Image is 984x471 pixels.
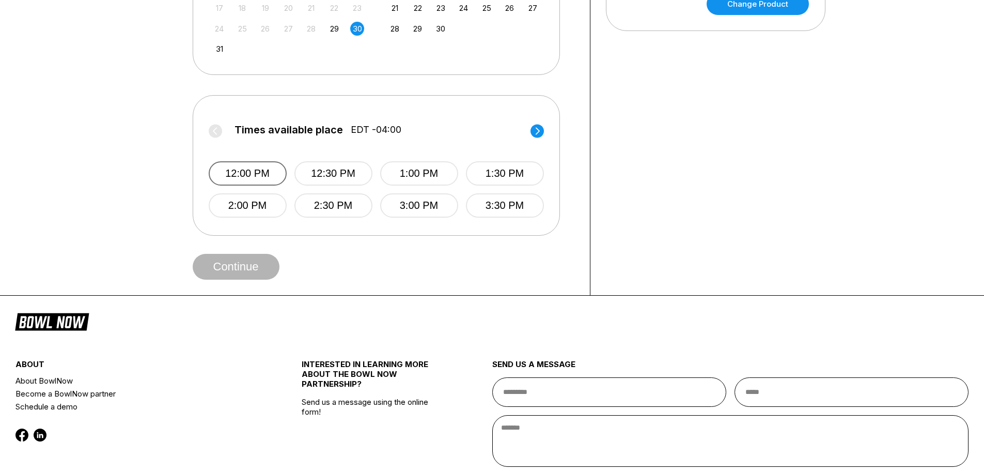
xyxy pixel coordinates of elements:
div: Not available Tuesday, August 26th, 2025 [258,22,272,36]
div: Choose Wednesday, September 24th, 2025 [457,1,471,15]
button: 2:30 PM [294,193,372,218]
div: Not available Wednesday, August 27th, 2025 [282,22,295,36]
a: Become a BowlNow partner [15,387,254,400]
a: About BowlNow [15,374,254,387]
div: Not available Saturday, August 23rd, 2025 [350,1,364,15]
div: Not available Friday, August 22nd, 2025 [327,1,341,15]
button: 12:00 PM [209,161,287,186]
div: Choose Friday, September 26th, 2025 [503,1,517,15]
div: INTERESTED IN LEARNING MORE ABOUT THE BOWL NOW PARTNERSHIP? [302,359,445,397]
div: Not available Sunday, August 24th, 2025 [212,22,226,36]
div: Not available Thursday, August 21st, 2025 [304,1,318,15]
div: Choose Sunday, September 21st, 2025 [388,1,402,15]
div: Choose Friday, August 29th, 2025 [327,22,341,36]
button: 1:30 PM [466,161,544,186]
span: Times available place [235,124,343,135]
div: Choose Sunday, September 28th, 2025 [388,22,402,36]
div: Not available Sunday, August 17th, 2025 [212,1,226,15]
div: about [15,359,254,374]
button: 3:30 PM [466,193,544,218]
button: 2:00 PM [209,193,287,218]
a: Schedule a demo [15,400,254,413]
div: Not available Monday, August 25th, 2025 [236,22,249,36]
div: Not available Monday, August 18th, 2025 [236,1,249,15]
span: EDT -04:00 [351,124,401,135]
div: Not available Thursday, August 28th, 2025 [304,22,318,36]
div: Choose Monday, September 22nd, 2025 [411,1,425,15]
div: Choose Tuesday, September 23rd, 2025 [434,1,448,15]
div: Choose Sunday, August 31st, 2025 [212,42,226,56]
div: Choose Saturday, August 30th, 2025 [350,22,364,36]
div: Not available Wednesday, August 20th, 2025 [282,1,295,15]
button: 1:00 PM [380,161,458,186]
div: send us a message [492,359,969,377]
button: 3:00 PM [380,193,458,218]
div: Not available Tuesday, August 19th, 2025 [258,1,272,15]
div: Choose Tuesday, September 30th, 2025 [434,22,448,36]
button: 12:30 PM [294,161,372,186]
div: Choose Monday, September 29th, 2025 [411,22,425,36]
div: Choose Saturday, September 27th, 2025 [526,1,540,15]
div: Choose Thursday, September 25th, 2025 [480,1,494,15]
